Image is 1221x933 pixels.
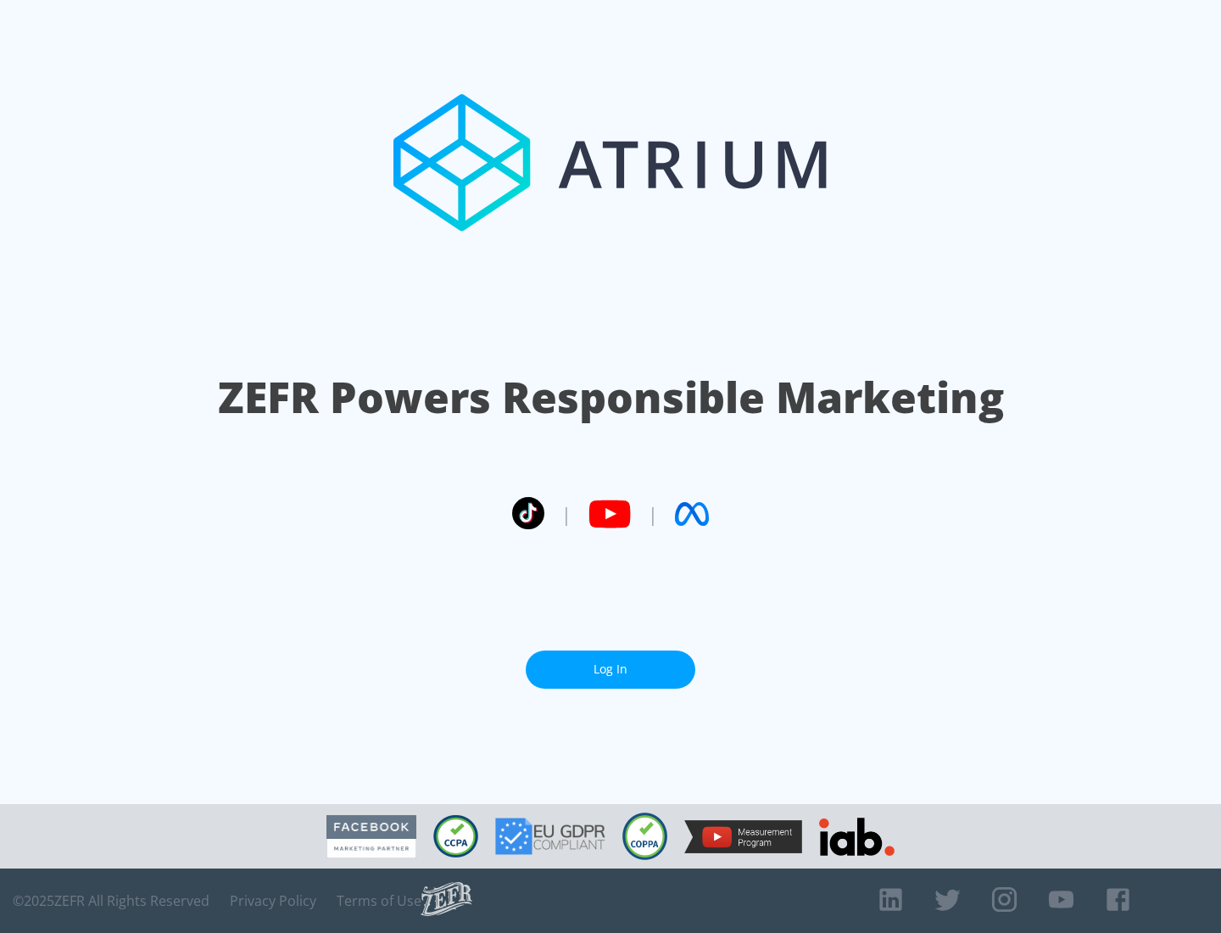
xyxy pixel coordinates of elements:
img: Facebook Marketing Partner [326,815,416,858]
span: | [561,501,571,527]
a: Log In [526,651,695,689]
img: IAB [819,818,895,856]
img: COPPA Compliant [622,813,667,860]
img: GDPR Compliant [495,818,605,855]
a: Privacy Policy [230,892,316,909]
a: Terms of Use [337,892,421,909]
img: YouTube Measurement Program [684,820,802,853]
h1: ZEFR Powers Responsible Marketing [218,368,1004,427]
span: | [648,501,658,527]
img: CCPA Compliant [433,815,478,858]
span: © 2025 ZEFR All Rights Reserved [13,892,209,909]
